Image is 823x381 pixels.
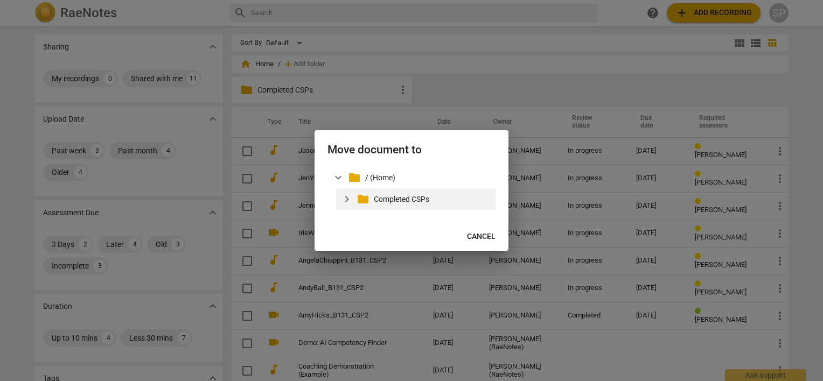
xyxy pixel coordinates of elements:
[374,194,491,205] p: Completed CSPs
[327,143,496,157] h2: Move document to
[332,171,345,184] span: expand_more
[340,193,353,206] span: expand_more
[348,171,361,184] span: folder
[365,172,491,184] p: / (Home)
[458,227,504,246] button: Cancel
[467,231,496,242] span: Cancel
[357,193,369,206] span: folder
